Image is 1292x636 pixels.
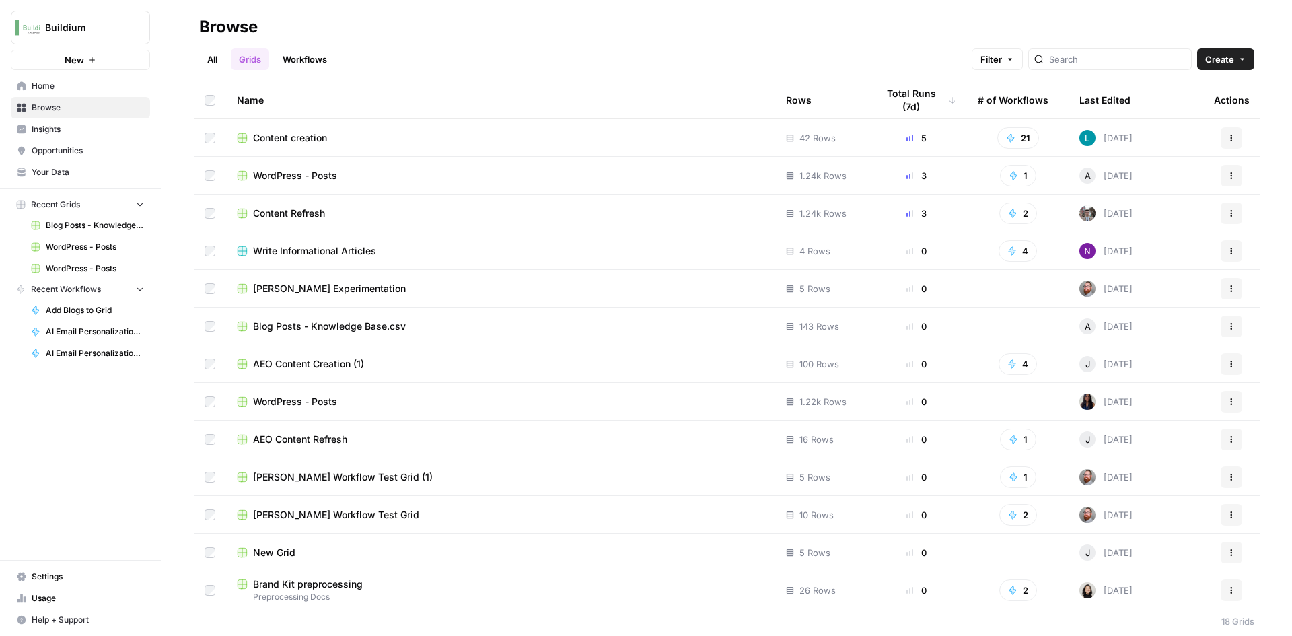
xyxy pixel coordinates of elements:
span: Your Data [32,166,144,178]
a: Settings [11,566,150,588]
a: Blog Posts - Knowledge Base.csv [25,215,150,236]
a: WordPress - Posts [237,169,764,182]
button: Filter [972,48,1023,70]
span: 100 Rows [799,357,839,371]
img: cprdzgm2hpa53le1i7bqtmwsgwbq [1079,469,1096,485]
a: New Grid [237,546,764,559]
a: AEO Content Refresh [237,433,764,446]
a: Usage [11,588,150,609]
span: 42 Rows [799,131,836,145]
span: 1.24k Rows [799,169,847,182]
a: Insights [11,118,150,140]
a: Workflows [275,48,335,70]
a: [PERSON_NAME] Workflow Test Grid (1) [237,470,764,484]
button: Help + Support [11,609,150,631]
input: Search [1049,52,1186,66]
a: Add Blogs to Grid [25,299,150,321]
span: Usage [32,592,144,604]
div: 0 [877,395,956,409]
div: 0 [877,433,956,446]
a: Content Refresh [237,207,764,220]
div: 0 [877,546,956,559]
span: Add Blogs to Grid [46,304,144,316]
span: Write Informational Articles [253,244,376,258]
div: 0 [877,282,956,295]
div: 3 [877,169,956,182]
div: 0 [877,470,956,484]
span: Brand Kit preprocessing [253,577,363,591]
button: Recent Workflows [11,279,150,299]
button: New [11,50,150,70]
div: [DATE] [1079,243,1133,259]
a: Opportunities [11,140,150,162]
a: All [199,48,225,70]
span: Opportunities [32,145,144,157]
div: [DATE] [1079,431,1133,448]
a: WordPress - Posts [237,395,764,409]
div: [DATE] [1079,318,1133,334]
div: 0 [877,508,956,522]
img: rox323kbkgutb4wcij4krxobkpon [1079,394,1096,410]
div: # of Workflows [978,81,1048,118]
span: Recent Workflows [31,283,101,295]
a: Brand Kit preprocessingPreprocessing Docs [237,577,764,603]
div: 0 [877,244,956,258]
button: Workspace: Buildium [11,11,150,44]
span: [PERSON_NAME] Workflow Test Grid [253,508,419,522]
a: Write Informational Articles [237,244,764,258]
div: [DATE] [1079,281,1133,297]
a: [PERSON_NAME] Workflow Test Grid [237,508,764,522]
span: AI Email Personalization + Buyer Summary V2 [46,347,144,359]
div: [DATE] [1079,356,1133,372]
div: [DATE] [1079,168,1133,184]
a: Browse [11,97,150,118]
a: Home [11,75,150,97]
span: A [1085,169,1091,182]
span: 1.24k Rows [799,207,847,220]
a: AI Email Personalization + Buyer Summary V2 [25,343,150,364]
a: Blog Posts - Knowledge Base.csv [237,320,764,333]
span: Buildium [45,21,127,34]
div: Total Runs (7d) [877,81,956,118]
span: Blog Posts - Knowledge Base.csv [253,320,406,333]
button: 2 [999,203,1037,224]
span: Browse [32,102,144,114]
img: cprdzgm2hpa53le1i7bqtmwsgwbq [1079,507,1096,523]
div: Rows [786,81,812,118]
button: 21 [997,127,1039,149]
a: [PERSON_NAME] Experimentation [237,282,764,295]
span: Preprocessing Docs [237,591,764,603]
div: [DATE] [1079,544,1133,561]
div: 5 [877,131,956,145]
div: Last Edited [1079,81,1130,118]
button: 2 [999,579,1037,601]
span: Home [32,80,144,92]
button: 1 [1000,466,1036,488]
img: cprdzgm2hpa53le1i7bqtmwsgwbq [1079,281,1096,297]
span: Blog Posts - Knowledge Base.csv [46,219,144,232]
span: A [1085,320,1091,333]
img: k0a6gqpjs5gv5ayba30r5s721kqg [1079,130,1096,146]
button: 1 [1000,165,1036,186]
button: 2 [999,504,1037,526]
div: 3 [877,207,956,220]
span: New [65,53,84,67]
span: AI Email Personalization + Buyer Summary [46,326,144,338]
div: [DATE] [1079,582,1133,598]
button: 1 [1000,429,1036,450]
span: 1.22k Rows [799,395,847,409]
span: 5 Rows [799,470,830,484]
span: WordPress - Posts [46,241,144,253]
span: Insights [32,123,144,135]
span: Content Refresh [253,207,325,220]
span: Recent Grids [31,199,80,211]
span: New Grid [253,546,295,559]
span: [PERSON_NAME] Experimentation [253,282,406,295]
img: t5ef5oef8zpw1w4g2xghobes91mw [1079,582,1096,598]
span: J [1085,546,1090,559]
a: WordPress - Posts [25,236,150,258]
span: J [1085,357,1090,371]
div: Name [237,81,764,118]
span: [PERSON_NAME] Workflow Test Grid (1) [253,470,433,484]
div: [DATE] [1079,205,1133,221]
